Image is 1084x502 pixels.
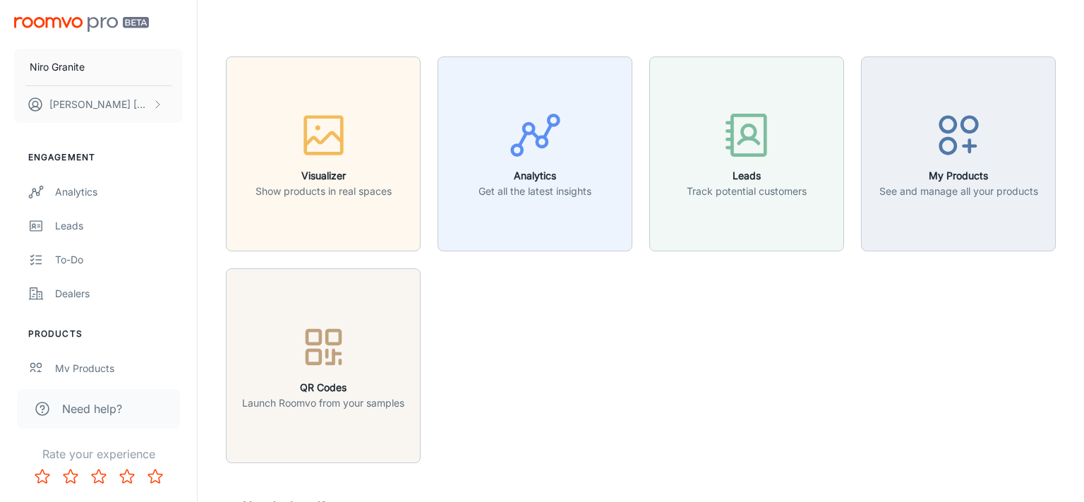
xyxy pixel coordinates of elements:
h6: Visualizer [255,168,392,184]
span: Need help? [62,400,122,417]
div: Dealers [55,286,183,301]
div: Analytics [55,184,183,200]
div: To-do [55,252,183,268]
a: LeadsTrack potential customers [649,145,844,160]
p: Get all the latest insights [478,184,591,199]
p: [PERSON_NAME] [PERSON_NAME] [49,97,149,112]
a: My ProductsSee and manage all your products [861,145,1056,160]
button: Rate 3 star [85,462,113,491]
h6: Analytics [478,168,591,184]
button: Rate 2 star [56,462,85,491]
button: VisualizerShow products in real spaces [226,56,421,251]
button: Rate 4 star [113,462,141,491]
a: AnalyticsGet all the latest insights [438,145,632,160]
img: Roomvo PRO Beta [14,17,149,32]
p: Track potential customers [687,184,807,199]
button: AnalyticsGet all the latest insights [438,56,632,251]
button: LeadsTrack potential customers [649,56,844,251]
button: Niro Granite [14,49,183,85]
h6: QR Codes [242,380,404,395]
button: QR CodesLaunch Roomvo from your samples [226,268,421,463]
h6: Leads [687,168,807,184]
a: QR CodesLaunch Roomvo from your samples [226,357,421,371]
div: Leads [55,218,183,234]
p: See and manage all your products [879,184,1038,199]
button: Rate 1 star [28,462,56,491]
button: My ProductsSee and manage all your products [861,56,1056,251]
p: Show products in real spaces [255,184,392,199]
button: Rate 5 star [141,462,169,491]
p: Niro Granite [30,59,85,75]
div: My Products [55,361,183,376]
h6: My Products [879,168,1038,184]
p: Launch Roomvo from your samples [242,395,404,411]
button: [PERSON_NAME] [PERSON_NAME] [14,86,183,123]
p: Rate your experience [11,446,186,462]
